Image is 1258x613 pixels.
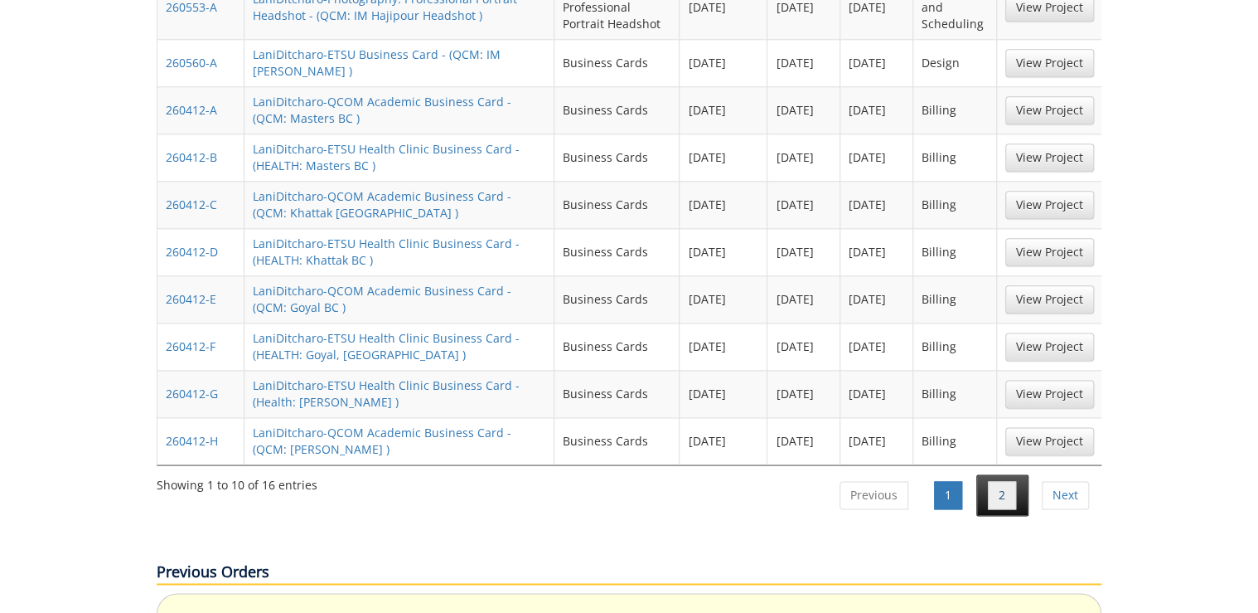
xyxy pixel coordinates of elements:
[166,197,217,212] a: 260412-C
[1005,333,1094,361] a: View Project
[253,236,520,268] a: LaniDitcharo-ETSU Health Clinic Business Card - (HEALTH: Khattak BC )
[680,181,767,228] td: [DATE]
[554,275,680,323] td: Business Cards
[840,275,913,323] td: [DATE]
[157,562,1101,585] p: Previous Orders
[253,188,511,221] a: LaniDitcharo-QCOM Academic Business Card - (QCM: Khattak [GEOGRAPHIC_DATA] )
[913,228,997,275] td: Billing
[166,102,217,118] a: 260412-A
[253,377,520,410] a: LaniDitcharo-ETSU Health Clinic Business Card - (Health: [PERSON_NAME] )
[1042,481,1089,509] a: Next
[680,228,767,275] td: [DATE]
[767,417,840,465] td: [DATE]
[166,55,217,71] a: 260560-A
[840,417,913,465] td: [DATE]
[1005,285,1094,314] a: View Project
[913,39,997,86] td: Design
[554,86,680,134] td: Business Cards
[840,86,913,134] td: [DATE]
[767,181,840,228] td: [DATE]
[1005,427,1094,455] a: View Project
[913,323,997,370] td: Billing
[166,291,216,307] a: 260412-E
[840,134,913,181] td: [DATE]
[253,283,511,315] a: LaniDitcharo-QCOM Academic Business Card - (QCM: Goyal BC )
[839,481,908,509] a: Previous
[840,39,913,86] td: [DATE]
[166,338,215,354] a: 260412-F
[680,323,767,370] td: [DATE]
[554,134,680,181] td: Business Cards
[840,228,913,275] td: [DATE]
[554,39,680,86] td: Business Cards
[840,370,913,417] td: [DATE]
[767,39,840,86] td: [DATE]
[166,244,218,260] a: 260412-D
[680,134,767,181] td: [DATE]
[253,141,520,173] a: LaniDitcharo-ETSU Health Clinic Business Card - (HEALTH: Masters BC )
[913,86,997,134] td: Billing
[913,275,997,323] td: Billing
[913,181,997,228] td: Billing
[166,433,218,449] a: 260412-H
[988,481,1016,509] a: 2
[934,481,962,509] a: 1
[554,228,680,275] td: Business Cards
[680,370,767,417] td: [DATE]
[767,228,840,275] td: [DATE]
[767,275,840,323] td: [DATE]
[1005,144,1094,172] a: View Project
[680,39,767,86] td: [DATE]
[767,134,840,181] td: [DATE]
[1005,238,1094,266] a: View Project
[680,417,767,465] td: [DATE]
[554,323,680,370] td: Business Cards
[1005,49,1094,77] a: View Project
[767,323,840,370] td: [DATE]
[253,46,501,79] a: LaniDitcharo-ETSU Business Card - (QCM: IM [PERSON_NAME] )
[166,149,217,165] a: 260412-B
[554,181,680,228] td: Business Cards
[680,275,767,323] td: [DATE]
[913,370,997,417] td: Billing
[166,386,218,401] a: 260412-G
[840,181,913,228] td: [DATE]
[554,370,680,417] td: Business Cards
[1005,191,1094,219] a: View Project
[767,370,840,417] td: [DATE]
[1005,96,1094,124] a: View Project
[157,470,317,494] div: Showing 1 to 10 of 16 entries
[253,94,511,126] a: LaniDitcharo-QCOM Academic Business Card - (QCM: Masters BC )
[913,134,997,181] td: Billing
[913,417,997,465] td: Billing
[840,323,913,370] td: [DATE]
[767,86,840,134] td: [DATE]
[680,86,767,134] td: [DATE]
[253,425,511,457] a: LaniDitcharo-QCOM Academic Business Card - (QCM: [PERSON_NAME] )
[1005,380,1094,408] a: View Project
[253,330,520,362] a: LaniDitcharo-ETSU Health Clinic Business Card - (HEALTH: Goyal, [GEOGRAPHIC_DATA] )
[554,417,680,465] td: Business Cards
